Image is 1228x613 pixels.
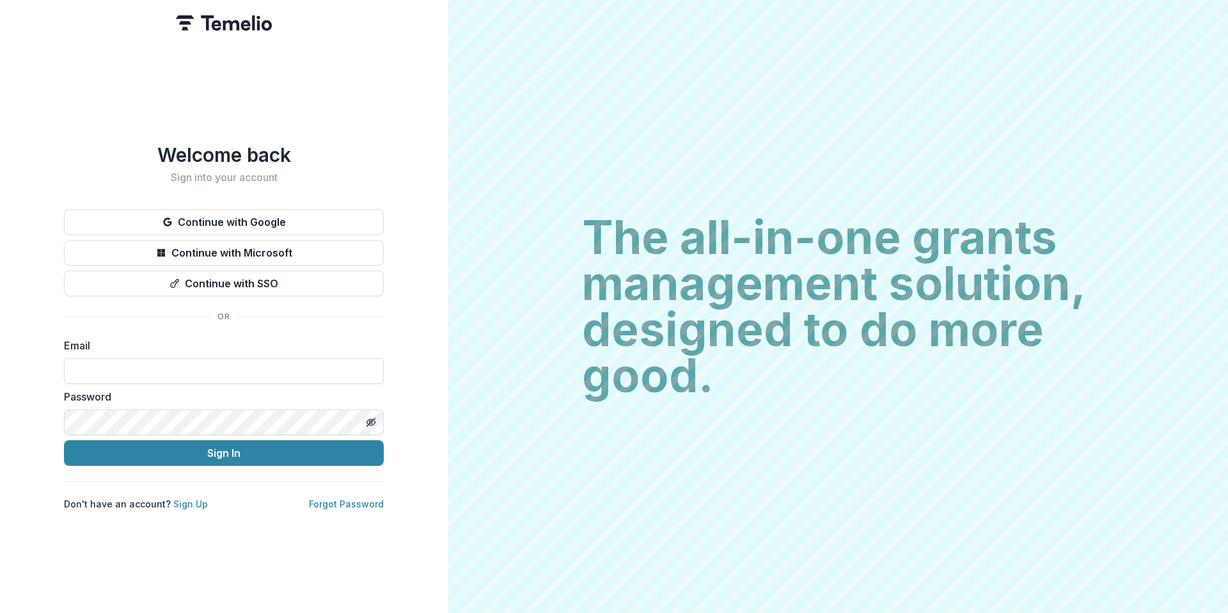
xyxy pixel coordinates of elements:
label: Password [64,389,376,404]
h2: Sign into your account [64,171,384,184]
label: Email [64,338,376,353]
button: Continue with SSO [64,271,384,296]
a: Forgot Password [309,498,384,509]
p: Don't have an account? [64,497,208,511]
a: Sign Up [173,498,208,509]
button: Continue with Microsoft [64,240,384,266]
img: Temelio [176,15,272,31]
button: Sign In [64,440,384,466]
h1: Welcome back [64,143,384,166]
button: Toggle password visibility [361,412,381,433]
button: Continue with Google [64,209,384,235]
